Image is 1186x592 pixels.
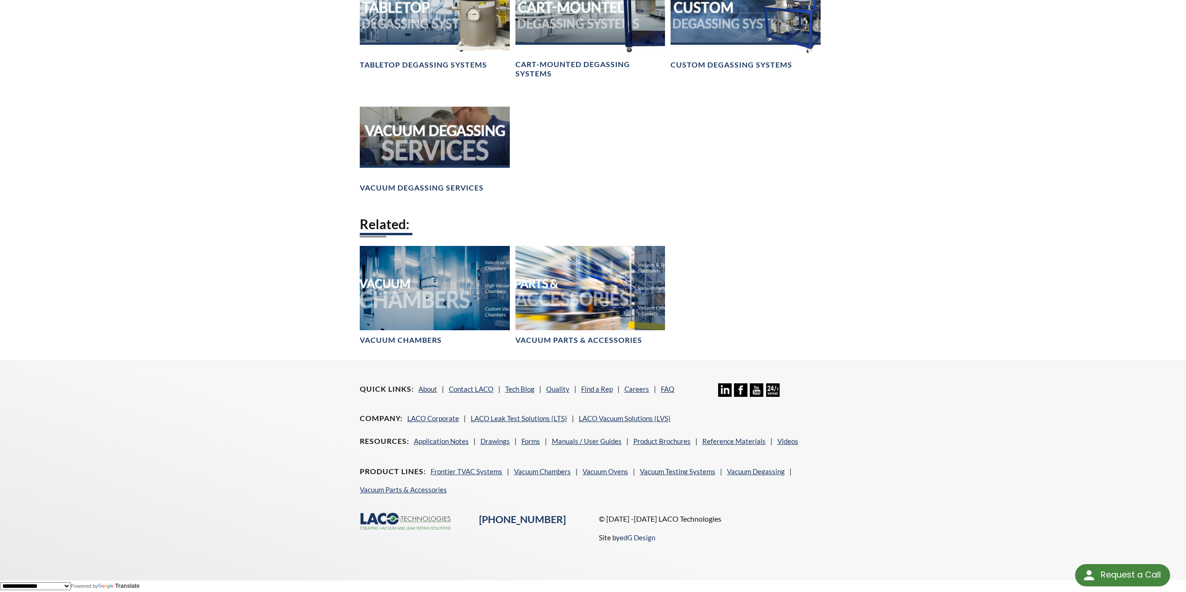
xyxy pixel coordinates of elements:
[1101,564,1161,585] div: Request a Call
[766,383,780,397] img: 24/7 Support Icon
[521,437,540,445] a: Forms
[407,414,459,422] a: LACO Corporate
[360,216,827,233] h2: Related:
[360,246,510,345] a: Vacuum ChambersVacuum Chambers
[471,414,567,422] a: LACO Leak Test Solutions (LTS)
[360,485,447,494] a: Vacuum Parts & Accessories
[360,183,484,193] h4: Vacuum Degassing Services
[515,60,665,79] h4: Cart-Mounted Degassing Systems
[515,246,665,345] a: Vacuum Parts & Accessories headerVacuum Parts & Accessories
[360,335,442,345] h4: Vacuum Chambers
[480,437,510,445] a: Drawings
[360,436,409,446] h4: Resources
[552,437,622,445] a: Manuals / User Guides
[514,467,571,476] a: Vacuum Chambers
[702,437,766,445] a: Reference Materials
[640,467,715,476] a: Vacuum Testing Systems
[98,584,115,590] img: Google Translate
[414,437,469,445] a: Application Notes
[777,437,798,445] a: Videos
[360,467,426,476] h4: Product Lines
[633,437,691,445] a: Product Brochures
[583,467,628,476] a: Vacuum Ovens
[479,513,566,525] a: [PHONE_NUMBER]
[599,513,827,525] p: © [DATE] -[DATE] LACO Technologies
[620,533,655,542] a: edG Design
[449,385,494,393] a: Contact LACO
[599,532,655,543] p: Site by
[360,94,510,193] a: Vacuum Degassing Services headerVacuum Degassing Services
[727,467,785,476] a: Vacuum Degassing
[360,414,403,423] h4: Company
[546,385,569,393] a: Quality
[671,60,792,70] h4: Custom Degassing Systems
[431,467,502,476] a: Frontier TVAC Systems
[766,390,780,398] a: 24/7 Support
[1075,564,1170,586] div: Request a Call
[1082,568,1097,583] img: round button
[98,583,140,589] a: Translate
[418,385,437,393] a: About
[624,385,649,393] a: Careers
[505,385,535,393] a: Tech Blog
[360,60,487,70] h4: Tabletop Degassing Systems
[661,385,674,393] a: FAQ
[579,414,671,422] a: LACO Vacuum Solutions (LVS)
[515,335,642,345] h4: Vacuum Parts & Accessories
[360,384,414,394] h4: Quick Links
[581,385,613,393] a: Find a Rep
